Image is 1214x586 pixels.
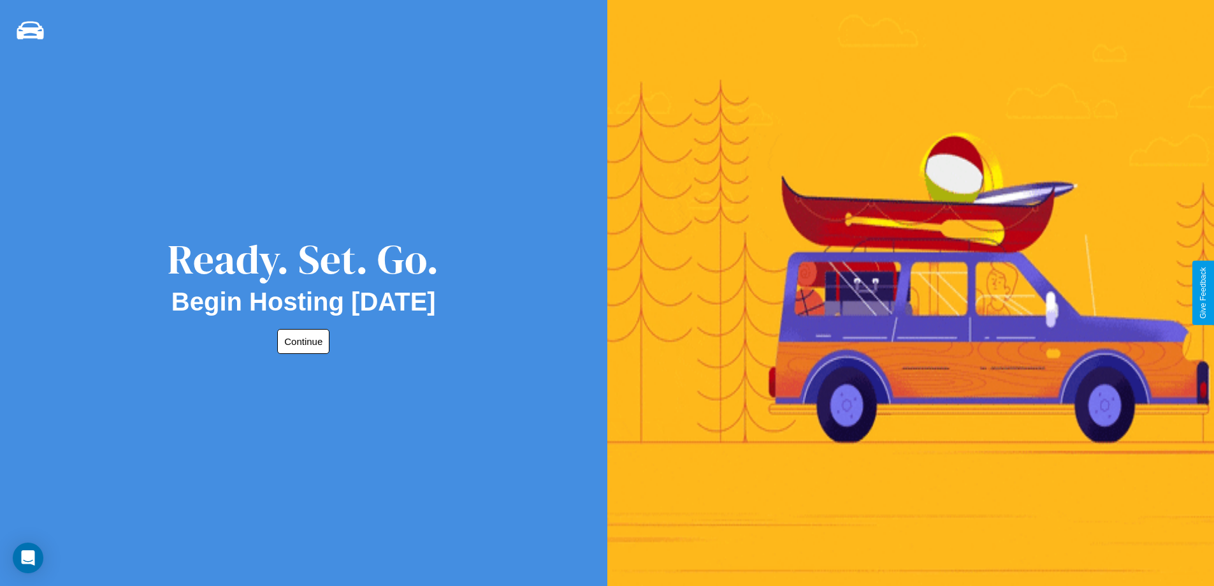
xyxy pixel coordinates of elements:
div: Open Intercom Messenger [13,543,43,573]
div: Ready. Set. Go. [168,231,439,288]
button: Continue [277,329,329,354]
h2: Begin Hosting [DATE] [171,288,436,316]
div: Give Feedback [1199,267,1208,319]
